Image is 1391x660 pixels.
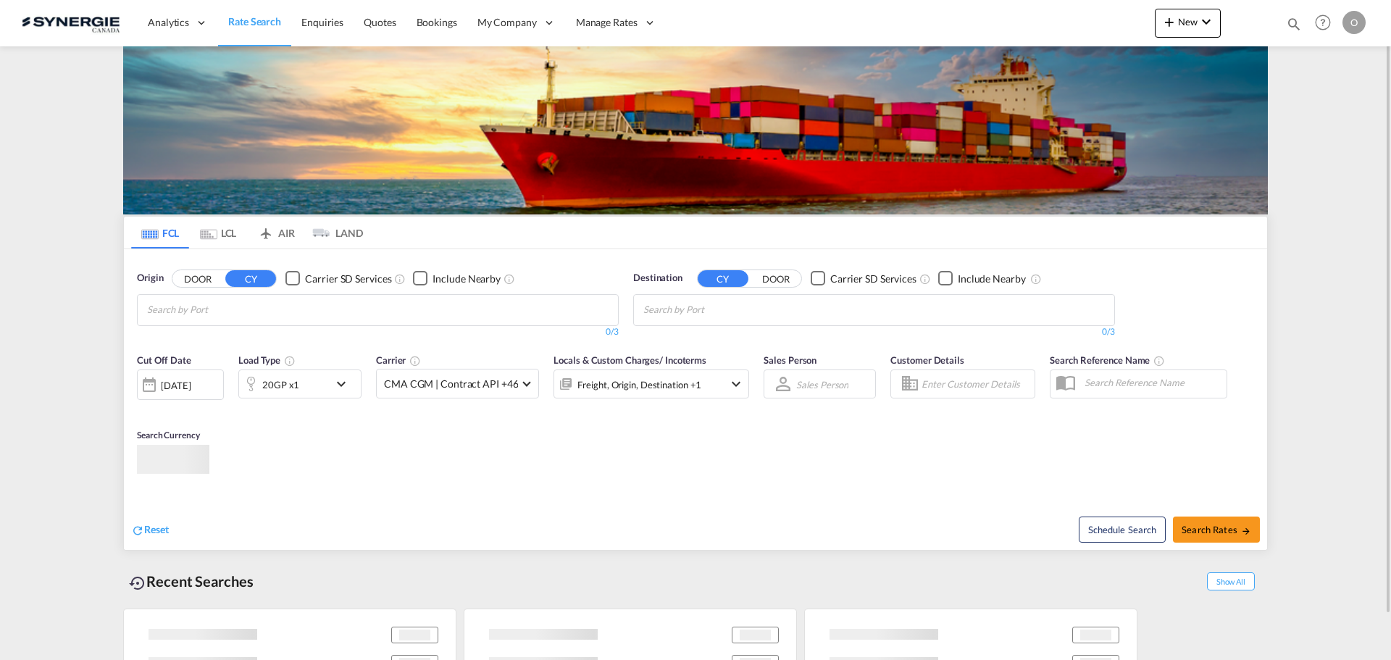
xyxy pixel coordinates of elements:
button: CY [225,270,276,287]
img: LCL+%26+FCL+BACKGROUND.png [123,46,1268,214]
span: Enquiries [301,16,343,28]
md-icon: Unchecked: Search for CY (Container Yard) services for all selected carriers.Checked : Search for... [919,273,931,285]
div: O [1342,11,1366,34]
md-select: Sales Person [795,374,850,395]
span: Help [1311,10,1335,35]
div: 20GP x1 [262,375,299,395]
div: 0/3 [633,326,1115,338]
span: My Company [477,15,537,30]
button: DOOR [172,270,223,287]
span: Quotes [364,16,396,28]
md-icon: icon-plus 400-fg [1161,13,1178,30]
md-icon: icon-backup-restore [129,575,146,592]
span: Reset [144,523,169,535]
md-checkbox: Checkbox No Ink [285,271,391,286]
div: Carrier SD Services [830,272,916,286]
input: Enter Customer Details [922,373,1030,395]
md-icon: icon-airplane [257,225,275,235]
span: Customer Details [890,354,964,366]
div: 0/3 [137,326,619,338]
span: / Incoterms [659,354,706,366]
md-icon: icon-refresh [131,524,144,537]
md-icon: Unchecked: Search for CY (Container Yard) services for all selected carriers.Checked : Search for... [394,273,406,285]
md-icon: icon-chevron-down [333,375,357,393]
span: Sales Person [764,354,816,366]
span: New [1161,16,1215,28]
span: Search Currency [137,430,200,440]
div: Carrier SD Services [305,272,391,286]
input: Chips input. [643,298,781,322]
div: Include Nearby [433,272,501,286]
md-chips-wrap: Chips container with autocompletion. Enter the text area, type text to search, and then use the u... [145,295,291,322]
span: Locals & Custom Charges [554,354,706,366]
md-icon: Unchecked: Ignores neighbouring ports when fetching rates.Checked : Includes neighbouring ports w... [1030,273,1042,285]
button: CY [698,270,748,287]
span: Bookings [417,16,457,28]
span: Analytics [148,15,189,30]
md-tab-item: AIR [247,217,305,248]
md-checkbox: Checkbox No Ink [413,271,501,286]
md-icon: The selected Trucker/Carrierwill be displayed in the rate results If the rates are from another f... [409,355,421,367]
div: icon-refreshReset [131,522,169,538]
div: Freight Origin Destination Factory Stuffingicon-chevron-down [554,369,749,398]
span: Origin [137,271,163,285]
md-icon: icon-information-outline [284,355,296,367]
img: 1f56c880d42311ef80fc7dca854c8e59.png [22,7,120,39]
md-tab-item: LAND [305,217,363,248]
md-icon: icon-arrow-right [1241,526,1251,536]
div: Help [1311,10,1342,36]
span: Carrier [376,354,421,366]
md-chips-wrap: Chips container with autocompletion. Enter the text area, type text to search, and then use the u... [641,295,787,322]
div: [DATE] [137,369,224,400]
span: Load Type [238,354,296,366]
md-datepicker: Select [137,398,148,418]
md-pagination-wrapper: Use the left and right arrow keys to navigate between tabs [131,217,363,248]
md-icon: icon-magnify [1286,16,1302,32]
button: Note: By default Schedule search will only considerorigin ports, destination ports and cut off da... [1079,517,1166,543]
md-tab-item: FCL [131,217,189,248]
div: Recent Searches [123,565,259,598]
button: icon-plus 400-fgNewicon-chevron-down [1155,9,1221,38]
md-checkbox: Checkbox No Ink [938,271,1026,286]
md-checkbox: Checkbox No Ink [811,271,916,286]
span: Show All [1207,572,1255,590]
span: Rate Search [228,15,281,28]
span: CMA CGM | Contract API +46 [384,377,518,391]
div: Freight Origin Destination Factory Stuffing [577,375,701,395]
input: Search Reference Name [1077,372,1227,393]
span: Manage Rates [576,15,638,30]
div: Include Nearby [958,272,1026,286]
md-icon: icon-chevron-down [1198,13,1215,30]
div: OriginDOOR CY Checkbox No InkUnchecked: Search for CY (Container Yard) services for all selected ... [124,249,1267,550]
md-tab-item: LCL [189,217,247,248]
md-icon: icon-chevron-down [727,375,745,393]
div: icon-magnify [1286,16,1302,38]
span: Destination [633,271,682,285]
button: DOOR [751,270,801,287]
div: [DATE] [161,379,191,392]
div: 20GP x1icon-chevron-down [238,369,362,398]
input: Chips input. [147,298,285,322]
md-icon: Unchecked: Ignores neighbouring ports when fetching rates.Checked : Includes neighbouring ports w... [504,273,515,285]
span: Cut Off Date [137,354,191,366]
span: Search Reference Name [1050,354,1165,366]
md-icon: Your search will be saved by the below given name [1153,355,1165,367]
span: Search Rates [1182,524,1251,535]
button: Search Ratesicon-arrow-right [1173,517,1260,543]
